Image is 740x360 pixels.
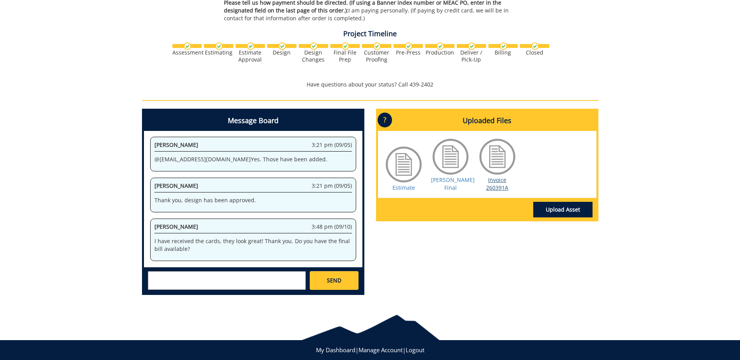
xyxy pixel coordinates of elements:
a: Estimate [392,184,415,191]
a: Invoice 260391A [486,176,508,191]
div: Pre-Press [394,49,423,56]
img: checkmark [215,42,223,50]
a: Upload Asset [533,202,593,217]
p: Thank you, design has been approved. [154,196,352,204]
div: Customer Proofing [362,49,391,63]
div: Production [425,49,454,56]
img: checkmark [468,42,476,50]
div: Billing [488,49,518,56]
img: checkmark [405,42,412,50]
p: @ [EMAIL_ADDRESS][DOMAIN_NAME] Yes. Those have been added. [154,155,352,163]
a: Logout [406,346,424,354]
img: checkmark [531,42,539,50]
div: Deliver / Pick-Up [457,49,486,63]
span: [PERSON_NAME] [154,141,198,148]
img: checkmark [373,42,381,50]
div: Estimate Approval [236,49,265,63]
span: [PERSON_NAME] [154,182,198,189]
span: SEND [327,277,341,284]
div: Design Changes [299,49,328,63]
a: [PERSON_NAME] Final [431,176,475,191]
p: I have received the cards, they look great! Thank you. Do you have the final bill available? [154,237,352,253]
div: Design [267,49,296,56]
img: checkmark [342,42,349,50]
div: Closed [520,49,549,56]
p: ? [378,113,392,127]
h4: Message Board [144,111,362,131]
span: 3:48 pm (09/10) [312,223,352,231]
img: checkmark [310,42,318,50]
h4: Uploaded Files [378,111,596,131]
textarea: messageToSend [148,271,306,290]
a: SEND [310,271,358,290]
p: Have questions about your status? Call 439-2402 [142,81,598,88]
img: checkmark [184,42,191,50]
img: checkmark [437,42,444,50]
span: 3:21 pm (09/05) [312,182,352,190]
div: Final File Prep [330,49,360,63]
img: checkmark [279,42,286,50]
a: My Dashboard [316,346,355,354]
h4: Project Timeline [142,30,598,38]
a: Manage Account [358,346,403,354]
span: [PERSON_NAME] [154,223,198,230]
div: Assessment [172,49,202,56]
div: Estimating [204,49,233,56]
img: checkmark [247,42,254,50]
img: checkmark [500,42,507,50]
span: 3:21 pm (09/05) [312,141,352,149]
